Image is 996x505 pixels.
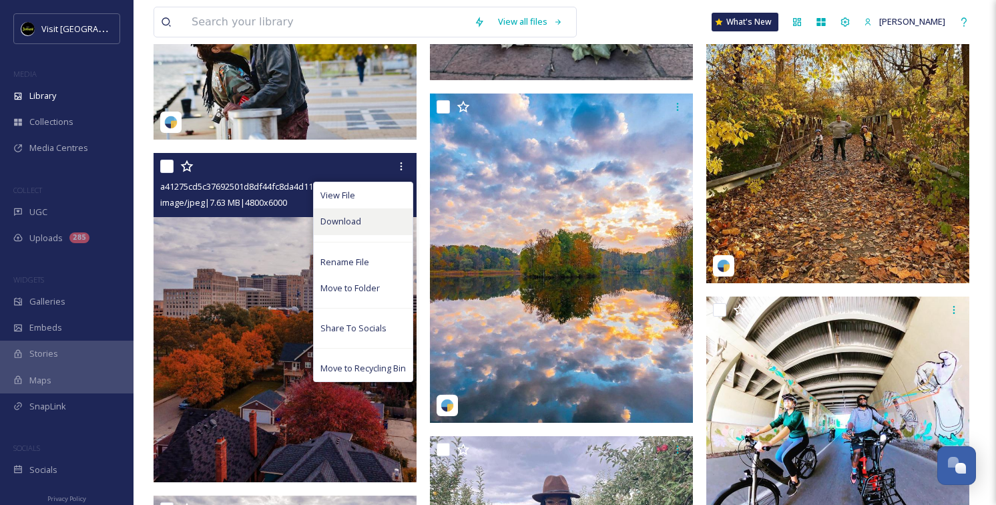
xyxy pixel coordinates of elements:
[47,494,86,503] span: Privacy Policy
[185,7,467,37] input: Search your library
[29,90,56,102] span: Library
[320,362,406,375] span: Move to Recycling Bin
[13,69,37,79] span: MEDIA
[320,256,369,269] span: Rename File
[491,9,569,35] a: View all files
[160,196,287,208] span: image/jpeg | 7.63 MB | 4800 x 6000
[29,374,51,387] span: Maps
[879,15,945,27] span: [PERSON_NAME]
[13,443,40,453] span: SOCIALS
[29,295,65,308] span: Galleries
[29,142,88,154] span: Media Centres
[857,9,952,35] a: [PERSON_NAME]
[13,185,42,195] span: COLLECT
[29,116,73,128] span: Collections
[430,94,693,423] img: mark_o_foto_09052024_1628847.jpg
[712,13,778,31] a: What's New
[41,22,145,35] span: Visit [GEOGRAPHIC_DATA]
[29,464,57,476] span: Socials
[937,446,976,485] button: Open Chat
[13,275,44,285] span: WIDGETS
[29,321,62,334] span: Embeds
[21,22,35,35] img: VISIT%20DETROIT%20LOGO%20-%20BLACK%20BACKGROUND.png
[441,399,454,412] img: snapsea-logo.png
[717,259,730,273] img: snapsea-logo.png
[154,153,417,482] img: a41275cd5c37692501d8df44fc8da4d11de4cc8d3529607597378f0bf5e60d36.jpg
[160,180,472,192] span: a41275cd5c37692501d8df44fc8da4d11de4cc8d3529607597378f0bf5e60d36.jpg
[320,215,361,228] span: Download
[320,282,380,295] span: Move to Folder
[164,116,178,129] img: snapsea-logo.png
[320,322,387,335] span: Share To Socials
[69,232,89,243] div: 285
[29,400,66,413] span: SnapLink
[29,232,63,244] span: Uploads
[320,189,355,202] span: View File
[29,347,58,360] span: Stories
[29,206,47,218] span: UGC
